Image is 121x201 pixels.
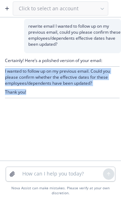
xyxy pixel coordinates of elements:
[1,3,13,14] button: Create a new chat
[5,57,120,63] p: Certainly! Here’s a polished version of your email:
[6,186,115,195] div: Nova Assist can make mistakes. Please verify at your own discretion.
[5,89,120,95] p: Thank you!
[5,68,120,86] p: I wanted to follow up on my previous email. Could you please confirm whether the effective dates ...
[28,23,121,48] p: rewrite email I wanted to follow up on my previous email, could you please confirm these employee...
